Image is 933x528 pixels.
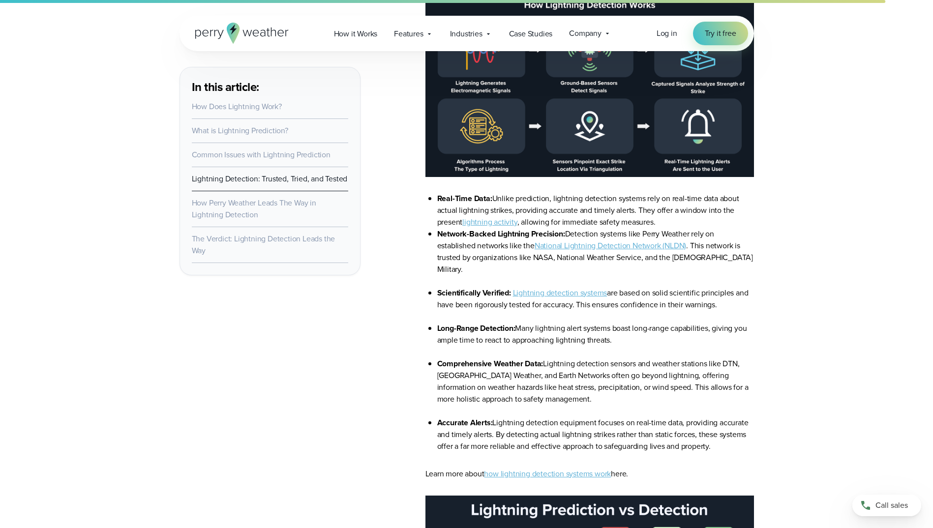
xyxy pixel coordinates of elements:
[450,28,482,40] span: Industries
[437,287,511,298] strong: Scientifically Verified:
[509,28,553,40] span: Case Studies
[425,468,754,480] p: Learn more about here.
[437,228,754,287] li: Detection systems like Perry Weather rely on established networks like the . This network is trus...
[192,149,331,160] a: Common Issues with Lightning Prediction
[192,101,282,112] a: How Does Lightning Work?
[192,125,288,136] a: What is Lightning Prediction?
[437,287,754,323] li: are based on solid scientific principles and have been rigorously tested for accuracy. This ensur...
[462,216,517,228] a: lightning activity
[693,22,748,45] a: Try it free
[437,417,754,452] li: Lightning detection equipment focuses on real-time data, providing accurate and timely alerts. By...
[513,287,607,298] a: Lightning detection systems
[437,358,754,417] li: Lightning detection sensors and weather stations like DTN, [GEOGRAPHIC_DATA] Weather, and Earth N...
[437,358,543,369] strong: Comprehensive Weather Data:
[192,197,316,220] a: How Perry Weather Leads The Way in Lightning Detection
[334,28,378,40] span: How it Works
[852,495,921,516] a: Call sales
[437,228,565,239] strong: Network-Backed Lightning Precision:
[484,468,611,479] a: how lightning detection systems work
[535,240,686,251] a: National Lightning Detection Network (NLDN)
[437,417,493,428] strong: Accurate Alerts:
[437,323,515,334] strong: Long-Range Detection:
[569,28,602,39] span: Company
[437,193,754,228] li: Unlike prediction, lightning detection systems rely on real-time data about actual lightning stri...
[192,233,335,256] a: The Verdict: Lightning Detection Leads the Way
[192,173,348,184] a: Lightning Detection: Trusted, Tried, and Tested
[501,24,561,44] a: Case Studies
[192,79,348,95] h3: In this article:
[657,28,677,39] a: Log in
[437,193,492,204] strong: Real-Time Data:
[875,499,908,511] span: Call sales
[437,323,754,358] li: Many lightning alert systems boast long-range capabilities, giving you ample time to react to app...
[326,24,386,44] a: How it Works
[394,28,423,40] span: Features
[705,28,736,39] span: Try it free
